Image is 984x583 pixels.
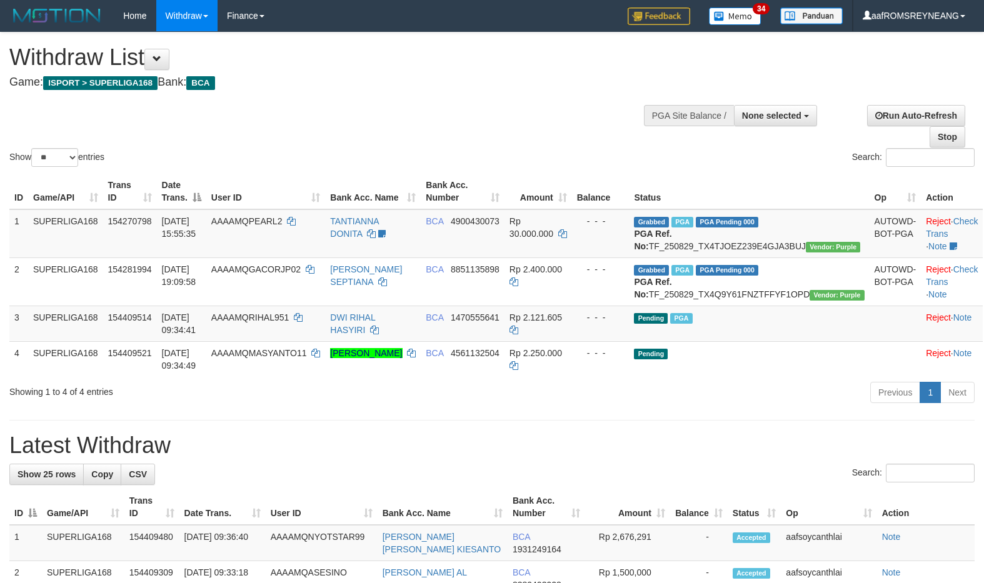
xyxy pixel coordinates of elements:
[513,532,530,542] span: BCA
[577,311,625,324] div: - - -
[870,174,921,209] th: Op: activate to sort column ascending
[585,525,670,561] td: Rp 2,676,291
[9,45,643,70] h1: Withdraw List
[28,257,103,306] td: SUPERLIGA168
[577,347,625,359] div: - - -
[9,433,975,458] h1: Latest Withdraw
[129,469,147,479] span: CSV
[211,264,301,274] span: AAAAMQGACORJP02
[709,7,761,25] img: Button%20Memo.svg
[179,525,266,561] td: [DATE] 09:36:40
[953,348,972,358] a: Note
[9,464,84,485] a: Show 25 rows
[42,489,124,525] th: Game/API: activate to sort column ascending
[634,229,671,251] b: PGA Ref. No:
[926,216,978,239] a: Check Trans
[162,348,196,371] span: [DATE] 09:34:49
[451,312,500,322] span: Copy 1470555641 to clipboard
[629,174,869,209] th: Status
[426,348,443,358] span: BCA
[9,76,643,89] h4: Game: Bank:
[9,341,28,377] td: 4
[870,209,921,258] td: AUTOWD-BOT-PGA
[513,544,561,554] span: Copy 1931249164 to clipboard
[451,348,500,358] span: Copy 4561132504 to clipboard
[920,382,941,403] a: 1
[577,215,625,227] div: - - -
[510,312,562,322] span: Rp 2.121.605
[670,525,728,561] td: -
[18,469,76,479] span: Show 25 rows
[953,312,972,322] a: Note
[266,489,378,525] th: User ID: activate to sort column ascending
[383,567,467,577] a: [PERSON_NAME] AL
[378,489,508,525] th: Bank Acc. Name: activate to sort column ascending
[882,567,901,577] a: Note
[753,3,770,14] span: 34
[634,313,668,324] span: Pending
[108,264,152,274] span: 154281994
[162,216,196,239] span: [DATE] 15:55:35
[781,489,876,525] th: Op: activate to sort column ascending
[103,174,157,209] th: Trans ID: activate to sort column ascending
[426,264,443,274] span: BCA
[206,174,326,209] th: User ID: activate to sort column ascending
[186,76,214,90] span: BCA
[926,216,951,226] a: Reject
[671,217,693,227] span: Marked by aafmaleo
[886,464,975,482] input: Search:
[157,174,206,209] th: Date Trans.: activate to sort column descending
[28,341,103,377] td: SUPERLIGA168
[9,209,28,258] td: 1
[510,264,562,274] span: Rp 2.400.000
[9,525,42,561] td: 1
[926,312,951,322] a: Reject
[867,105,965,126] a: Run Auto-Refresh
[585,489,670,525] th: Amount: activate to sort column ascending
[577,263,625,276] div: - - -
[9,381,401,398] div: Showing 1 to 4 of 4 entries
[882,532,901,542] a: Note
[634,265,669,276] span: Grabbed
[108,216,152,226] span: 154270798
[510,216,553,239] span: Rp 30.000.000
[742,111,801,121] span: None selected
[211,216,283,226] span: AAAAMQPEARL2
[921,257,983,306] td: · ·
[852,464,975,482] label: Search:
[921,209,983,258] td: · ·
[877,489,975,525] th: Action
[451,216,500,226] span: Copy 4900430073 to clipboard
[9,148,104,167] label: Show entries
[9,257,28,306] td: 2
[91,469,113,479] span: Copy
[696,217,758,227] span: PGA Pending
[211,312,289,322] span: AAAAMQRIHAL951
[513,567,530,577] span: BCA
[83,464,121,485] a: Copy
[31,148,78,167] select: Showentries
[926,264,978,287] a: Check Trans
[870,382,920,403] a: Previous
[211,348,307,358] span: AAAAMQMASYANTO11
[728,489,781,525] th: Status: activate to sort column ascending
[9,489,42,525] th: ID: activate to sort column descending
[421,174,505,209] th: Bank Acc. Number: activate to sort column ascending
[781,525,876,561] td: aafsoycanthlai
[928,289,947,299] a: Note
[928,241,947,251] a: Note
[886,148,975,167] input: Search:
[28,306,103,341] td: SUPERLIGA168
[634,277,671,299] b: PGA Ref. No:
[921,341,983,377] td: ·
[696,265,758,276] span: PGA Pending
[9,6,104,25] img: MOTION_logo.png
[108,312,152,322] span: 154409514
[28,209,103,258] td: SUPERLIGA168
[505,174,572,209] th: Amount: activate to sort column ascending
[124,489,179,525] th: Trans ID: activate to sort column ascending
[733,568,770,579] span: Accepted
[426,312,443,322] span: BCA
[940,382,975,403] a: Next
[330,264,402,287] a: [PERSON_NAME] SEPTIANA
